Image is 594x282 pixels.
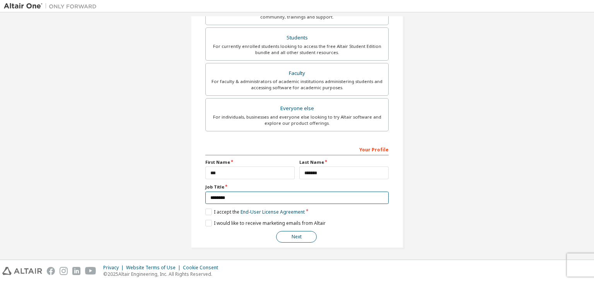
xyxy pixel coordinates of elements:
[210,43,384,56] div: For currently enrolled students looking to access the free Altair Student Edition bundle and all ...
[205,143,389,155] div: Your Profile
[2,267,42,275] img: altair_logo.svg
[210,103,384,114] div: Everyone else
[241,209,305,215] a: End-User License Agreement
[205,209,305,215] label: I accept the
[205,220,326,226] label: I would like to receive marketing emails from Altair
[72,267,80,275] img: linkedin.svg
[205,159,295,165] label: First Name
[205,184,389,190] label: Job Title
[210,78,384,91] div: For faculty & administrators of academic institutions administering students and accessing softwa...
[276,231,317,243] button: Next
[183,265,223,271] div: Cookie Consent
[210,32,384,43] div: Students
[85,267,96,275] img: youtube.svg
[60,267,68,275] img: instagram.svg
[103,265,126,271] div: Privacy
[126,265,183,271] div: Website Terms of Use
[210,114,384,126] div: For individuals, businesses and everyone else looking to try Altair software and explore our prod...
[4,2,101,10] img: Altair One
[210,68,384,79] div: Faculty
[47,267,55,275] img: facebook.svg
[299,159,389,165] label: Last Name
[103,271,223,277] p: © 2025 Altair Engineering, Inc. All Rights Reserved.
